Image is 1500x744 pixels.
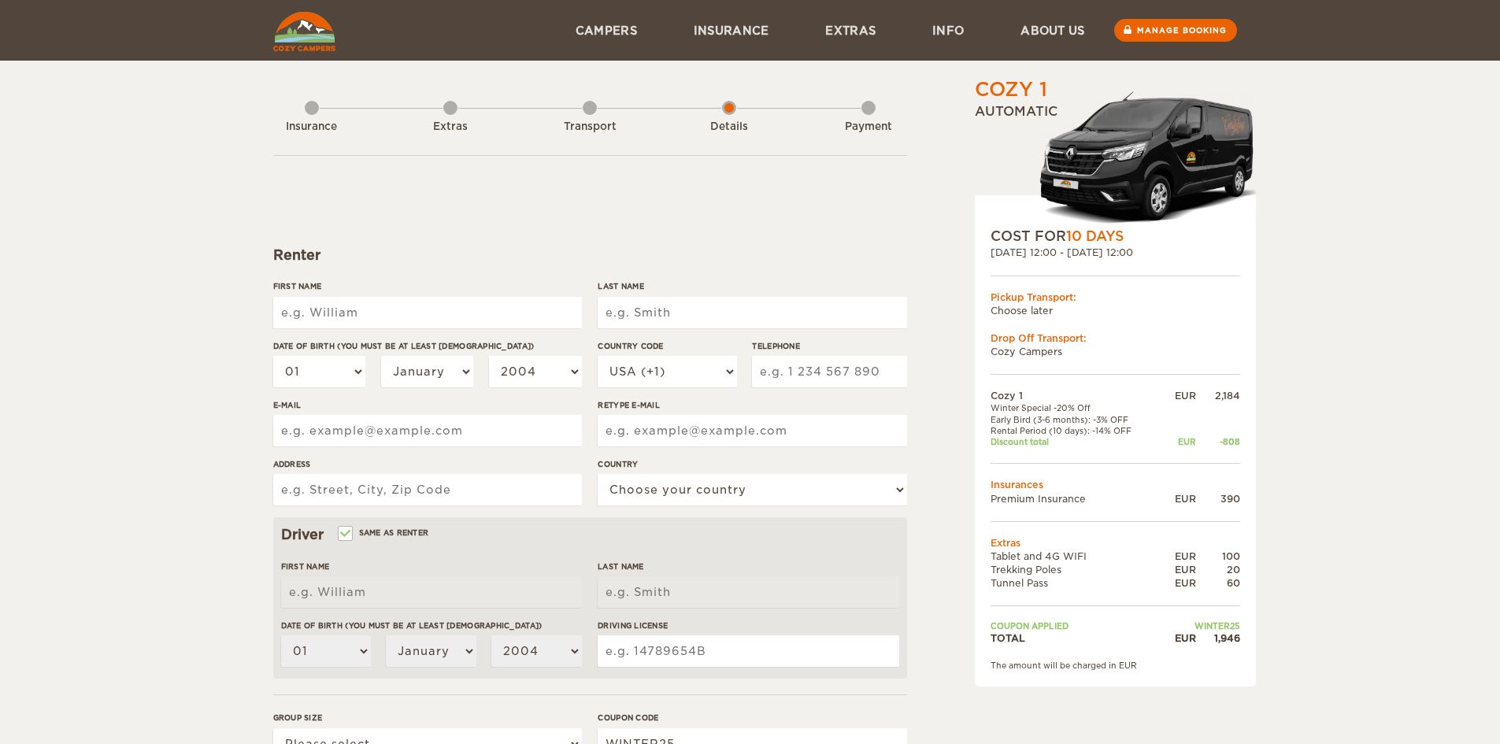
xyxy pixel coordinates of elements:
a: Manage booking [1114,19,1237,42]
input: e.g. William [281,576,582,608]
div: 1,946 [1196,631,1240,645]
div: EUR [1161,563,1195,576]
input: e.g. example@example.com [598,415,906,446]
div: COST FOR [991,227,1240,246]
td: Winter Special -20% Off [991,402,1161,413]
img: Stuttur-m-c-logo-2.png [1038,90,1256,227]
label: Same as renter [339,525,429,540]
div: Drop Off Transport: [991,331,1240,345]
div: -808 [1196,436,1240,447]
td: Cozy 1 [991,389,1161,402]
div: Extras [407,120,494,135]
input: e.g. 14789654B [598,635,898,667]
label: Driving License [598,620,898,631]
label: E-mail [273,399,582,411]
label: Telephone [752,340,906,352]
div: EUR [1161,550,1195,563]
td: Trekking Poles [991,563,1161,576]
div: 2,184 [1196,389,1240,402]
input: e.g. example@example.com [273,415,582,446]
div: The amount will be charged in EUR [991,660,1240,671]
td: Tunnel Pass [991,576,1161,590]
div: Automatic [975,103,1256,227]
td: Early Bird (3-6 months): -3% OFF [991,414,1161,425]
div: EUR [1161,389,1195,402]
label: Address [273,458,582,470]
label: Group size [273,712,582,724]
div: Insurance [269,120,355,135]
td: Insurances [991,478,1240,491]
td: Premium Insurance [991,492,1161,505]
div: 390 [1196,492,1240,505]
div: EUR [1161,576,1195,590]
input: e.g. Street, City, Zip Code [273,474,582,505]
td: Choose later [991,304,1240,317]
label: Date of birth (You must be at least [DEMOGRAPHIC_DATA]) [281,620,582,631]
input: e.g. 1 234 567 890 [752,356,906,387]
div: [DATE] 12:00 - [DATE] 12:00 [991,246,1240,259]
div: Renter [273,246,907,265]
div: 20 [1196,563,1240,576]
input: e.g. William [273,297,582,328]
div: Driver [281,525,899,544]
td: Rental Period (10 days): -14% OFF [991,425,1161,436]
div: 60 [1196,576,1240,590]
label: First Name [273,280,582,292]
td: TOTAL [991,631,1161,645]
td: Cozy Campers [991,345,1240,358]
label: Retype E-mail [598,399,906,411]
div: Pickup Transport: [991,291,1240,304]
label: Date of birth (You must be at least [DEMOGRAPHIC_DATA]) [273,340,582,352]
input: e.g. Smith [598,297,906,328]
input: e.g. Smith [598,576,898,608]
td: Tablet and 4G WIFI [991,550,1161,563]
div: Details [686,120,772,135]
input: Same as renter [339,530,350,540]
div: 100 [1196,550,1240,563]
img: Cozy Campers [273,12,335,51]
label: Country Code [598,340,736,352]
div: Payment [825,120,912,135]
label: Last Name [598,561,898,572]
span: 10 Days [1066,228,1124,244]
td: Discount total [991,436,1161,447]
div: EUR [1161,631,1195,645]
td: Extras [991,536,1240,550]
label: Last Name [598,280,906,292]
td: Coupon applied [991,620,1161,631]
label: Country [598,458,906,470]
label: Coupon code [598,712,906,724]
div: EUR [1161,436,1195,447]
label: First Name [281,561,582,572]
div: EUR [1161,492,1195,505]
td: WINTER25 [1161,620,1239,631]
div: Cozy 1 [975,76,1047,103]
div: Transport [546,120,633,135]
